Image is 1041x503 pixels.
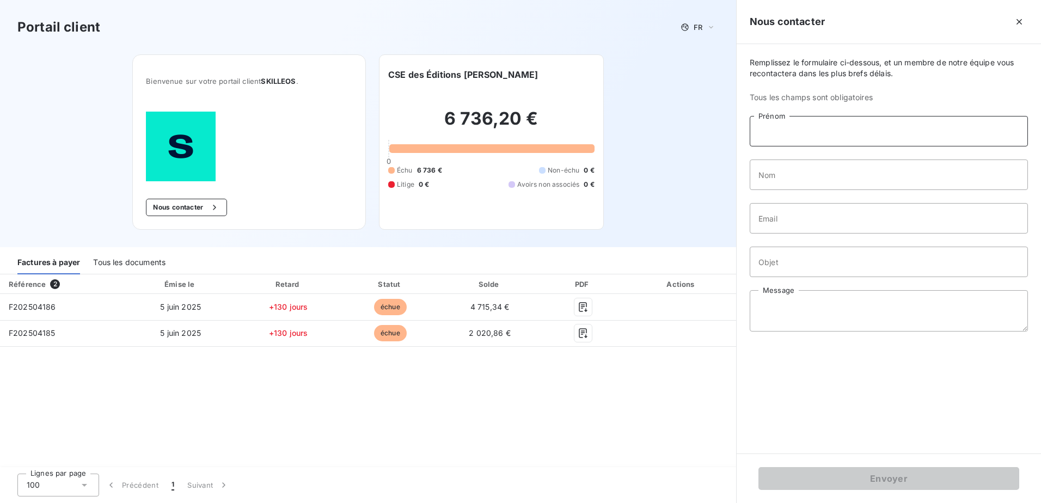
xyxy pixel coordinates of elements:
[443,279,536,290] div: Solde
[419,180,429,189] span: 0 €
[541,279,625,290] div: PDF
[584,165,594,175] span: 0 €
[517,180,579,189] span: Avoirs non associés
[165,474,181,496] button: 1
[342,279,438,290] div: Statut
[548,165,579,175] span: Non-échu
[181,474,236,496] button: Suivant
[387,157,391,165] span: 0
[261,77,296,85] span: SKILLEOS
[146,112,216,181] img: Company logo
[146,199,226,216] button: Nous contacter
[750,92,1028,103] span: Tous les champs sont obligatoires
[9,328,56,338] span: F202504185
[172,480,174,490] span: 1
[99,474,165,496] button: Précédent
[758,467,1019,490] button: Envoyer
[374,299,407,315] span: échue
[629,279,734,290] div: Actions
[269,302,308,311] span: +130 jours
[17,251,80,274] div: Factures à payer
[694,23,702,32] span: FR
[397,165,413,175] span: Échu
[750,203,1028,234] input: placeholder
[9,280,46,289] div: Référence
[750,116,1028,146] input: placeholder
[388,108,595,140] h2: 6 736,20 €
[584,180,594,189] span: 0 €
[417,165,442,175] span: 6 736 €
[388,68,538,81] h6: CSE des Éditions [PERSON_NAME]
[750,57,1028,79] span: Remplissez le formulaire ci-dessous, et un membre de notre équipe vous recontactera dans les plus...
[750,160,1028,190] input: placeholder
[160,328,201,338] span: 5 juin 2025
[397,180,414,189] span: Litige
[50,279,60,289] span: 2
[750,247,1028,277] input: placeholder
[750,14,825,29] h5: Nous contacter
[93,251,166,274] div: Tous les documents
[9,302,56,311] span: F202504186
[470,302,510,311] span: 4 715,34 €
[127,279,235,290] div: Émise le
[160,302,201,311] span: 5 juin 2025
[374,325,407,341] span: échue
[27,480,40,490] span: 100
[146,77,352,85] span: Bienvenue sur votre portail client .
[239,279,338,290] div: Retard
[269,328,308,338] span: +130 jours
[469,328,511,338] span: 2 020,86 €
[17,17,100,37] h3: Portail client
